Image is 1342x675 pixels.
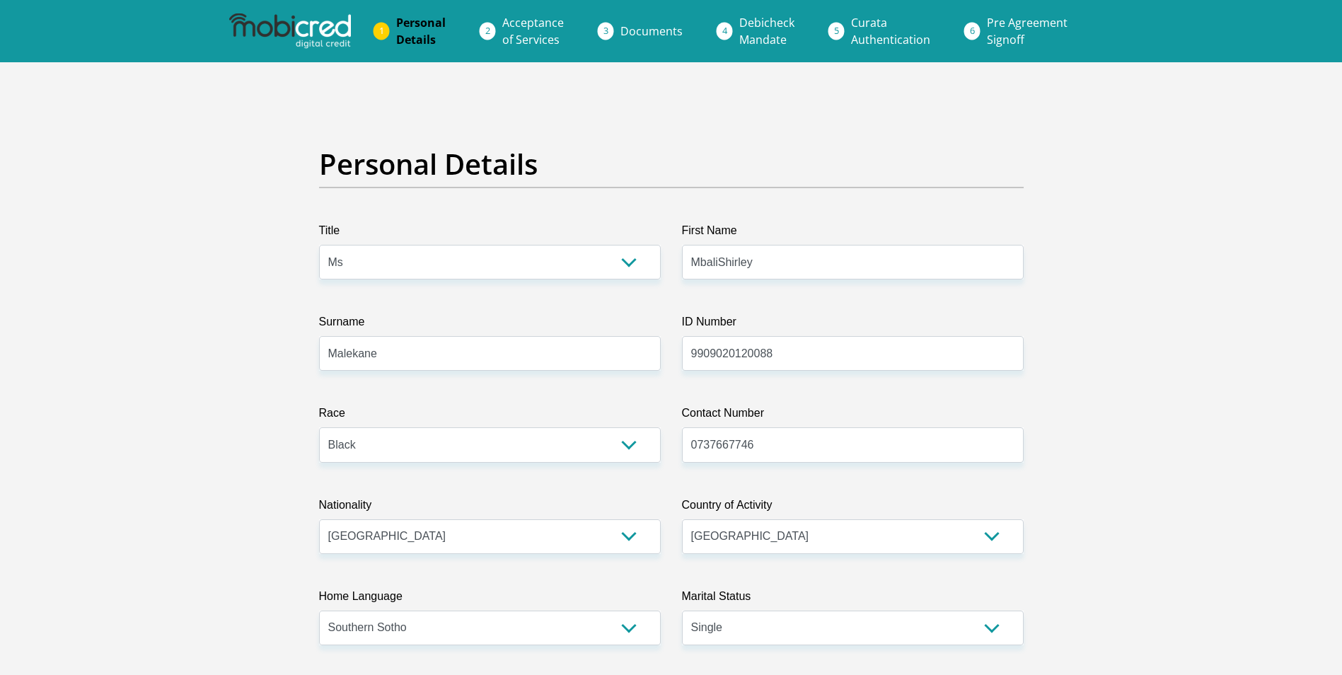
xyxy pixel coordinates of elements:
input: Contact Number [682,427,1024,462]
label: Surname [319,313,661,336]
label: Contact Number [682,405,1024,427]
span: Documents [620,23,683,39]
span: Pre Agreement Signoff [987,15,1068,47]
label: First Name [682,222,1024,245]
span: Acceptance of Services [502,15,564,47]
label: Home Language [319,588,661,611]
label: ID Number [682,313,1024,336]
a: Documents [609,17,694,45]
label: Nationality [319,497,661,519]
label: Race [319,405,661,427]
a: Pre AgreementSignoff [976,8,1079,54]
label: Title [319,222,661,245]
a: DebicheckMandate [728,8,806,54]
label: Marital Status [682,588,1024,611]
a: PersonalDetails [385,8,457,54]
input: ID Number [682,336,1024,371]
input: First Name [682,245,1024,279]
img: mobicred logo [229,13,351,49]
input: Surname [319,336,661,371]
a: Acceptanceof Services [491,8,575,54]
span: Personal Details [396,15,446,47]
span: Debicheck Mandate [739,15,794,47]
label: Country of Activity [682,497,1024,519]
h2: Personal Details [319,147,1024,181]
span: Curata Authentication [851,15,930,47]
a: CurataAuthentication [840,8,942,54]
